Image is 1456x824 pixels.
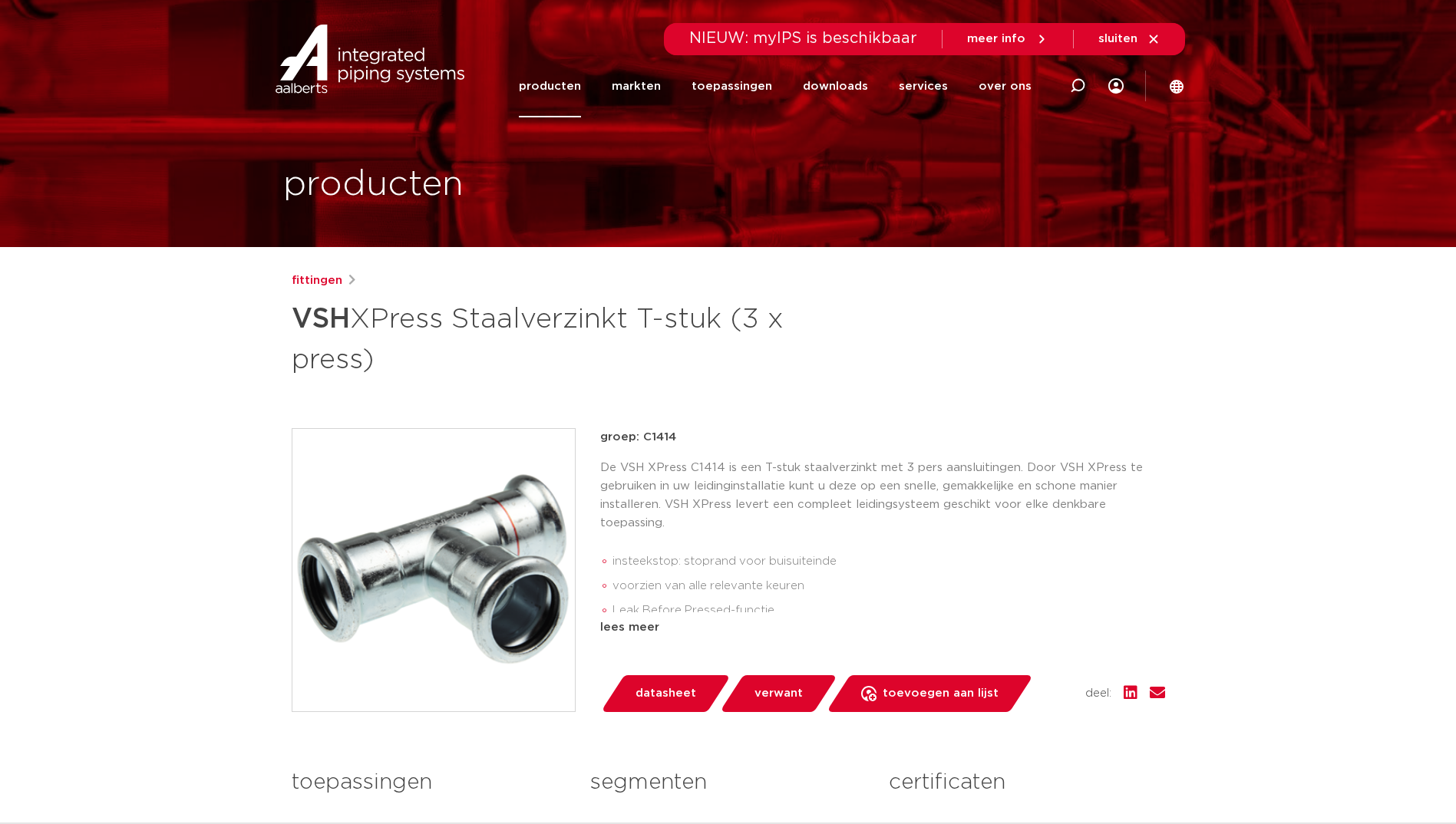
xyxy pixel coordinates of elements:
span: toevoegen aan lijst [883,681,999,706]
span: meer info [967,33,1025,44]
a: sluiten [1098,32,1161,46]
a: producten [519,55,581,117]
h1: XPress Staalverzinkt T-stuk (3 x press) [292,296,868,379]
a: datasheet [600,675,731,712]
a: fittingen [292,272,342,290]
a: meer info [967,32,1048,46]
h3: segmenten [590,767,866,798]
span: verwant [754,681,803,706]
span: sluiten [1098,33,1137,44]
img: Product Image for VSH XPress Staalverzinkt T-stuk (3 x press) [292,429,575,711]
a: toepassingen [692,55,772,117]
a: over ons [979,55,1032,117]
nav: Menu [519,55,1032,117]
p: groep: C1414 [600,428,1165,447]
div: my IPS [1108,55,1124,117]
span: NIEUW: myIPS is beschikbaar [689,31,917,46]
li: voorzien van alle relevante keuren [612,574,1165,598]
p: De VSH XPress C1414 is een T-stuk staalverzinkt met 3 pers aansluitingen. Door VSH XPress te gebr... [600,459,1165,532]
li: insteekstop: stoprand voor buisuiteinde [612,549,1165,574]
a: services [899,55,948,117]
a: verwant [719,675,837,712]
a: downloads [803,55,868,117]
h3: certificaten [889,767,1164,798]
span: deel: [1085,684,1111,703]
div: lees meer [600,618,1165,637]
span: datasheet [636,681,696,706]
a: markten [612,55,661,117]
li: Leak Before Pressed-functie [612,598,1165,623]
strong: VSH [292,305,350,333]
h1: producten [283,160,464,209]
h3: toepassingen [292,767,567,798]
